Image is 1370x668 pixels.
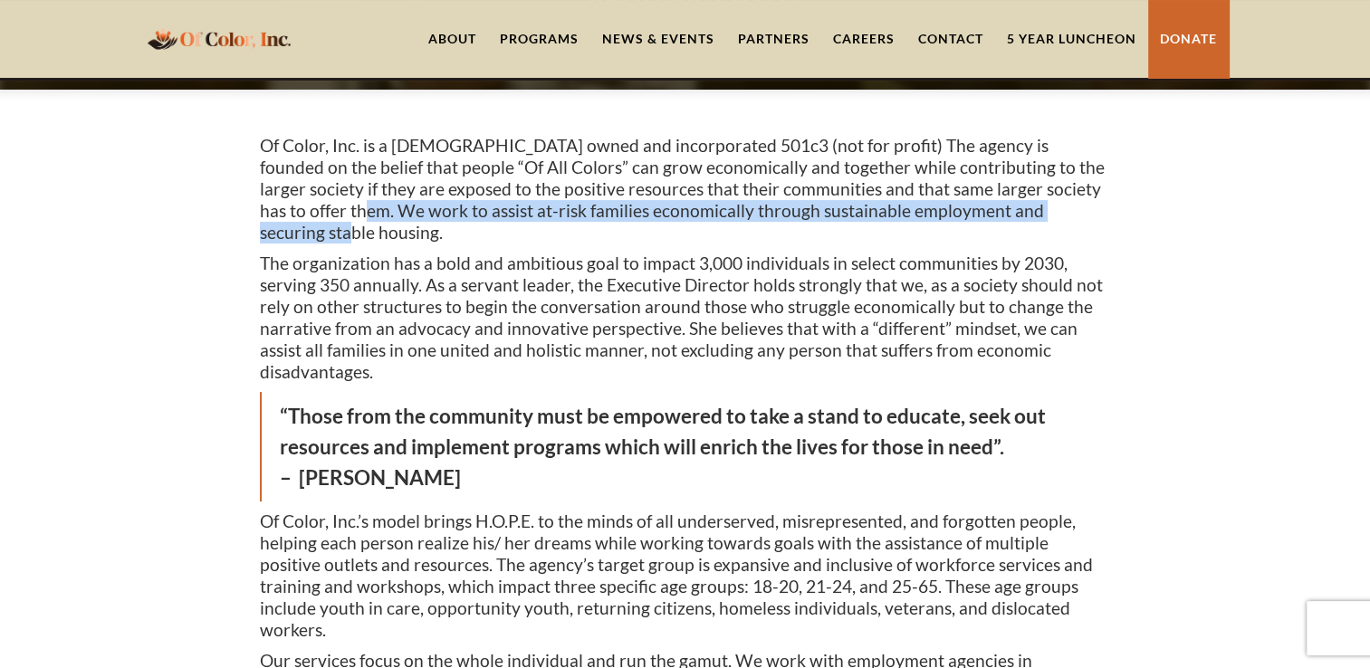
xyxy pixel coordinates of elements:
p: Of Color, Inc.’s model brings H.O.P.E. to the minds of all underserved, misrepresented, and forgo... [260,511,1111,641]
p: The organization has a bold and ambitious goal to impact 3,000 individuals in select communities ... [260,253,1111,383]
blockquote: “Those from the community must be empowered to take a stand to educate, seek out resources and im... [260,392,1111,501]
div: Programs [500,30,579,48]
p: Of Color, Inc. is a [DEMOGRAPHIC_DATA] owned and incorporated 501c3 (not for profit) The agency i... [260,135,1111,243]
a: home [142,17,296,60]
